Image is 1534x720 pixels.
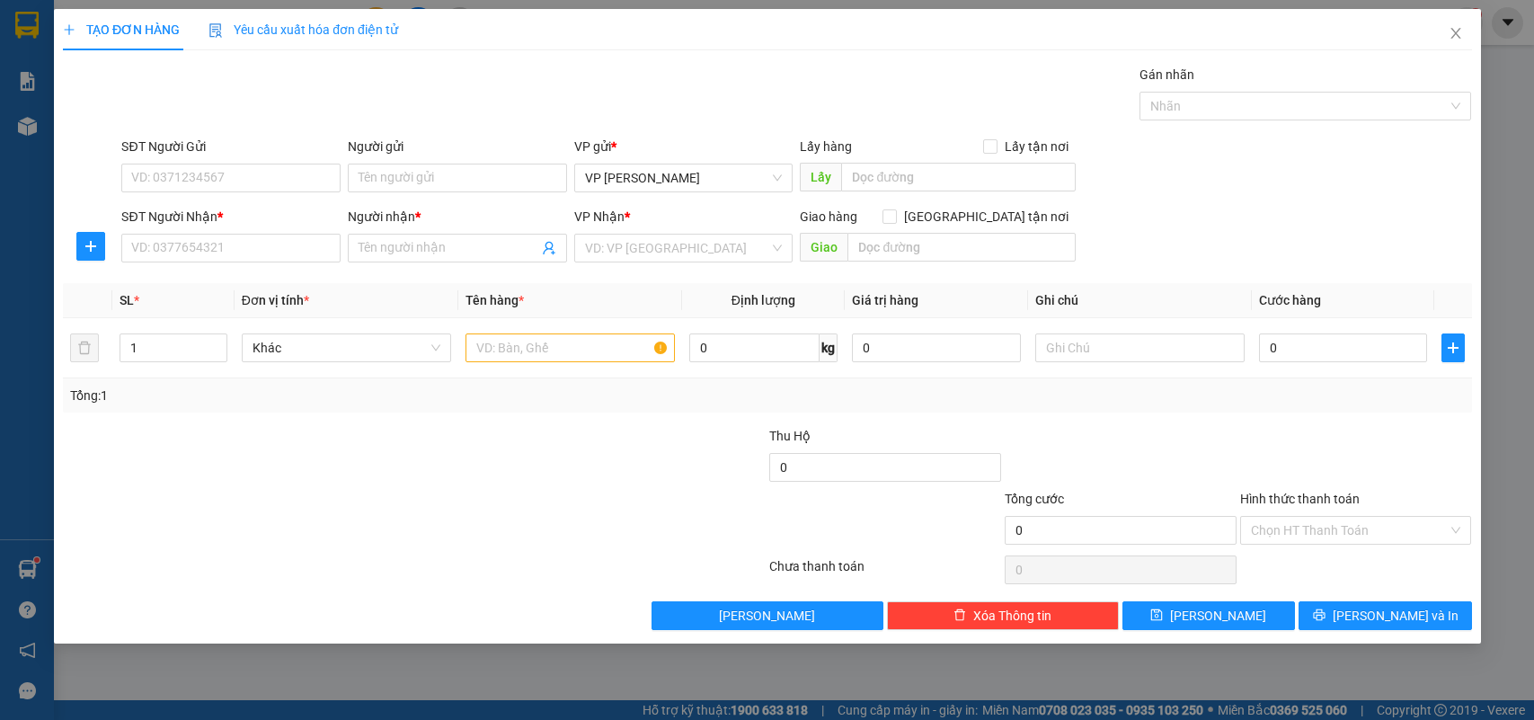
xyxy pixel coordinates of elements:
span: Lấy tận nơi [998,137,1076,156]
th: Ghi chú [1027,283,1251,318]
span: Lấy hàng [800,139,852,154]
span: Lấy [800,163,841,191]
label: Gán nhãn [1139,67,1194,82]
button: plus [1441,333,1464,362]
span: Cước hàng [1258,293,1320,307]
span: plus [76,239,103,253]
span: delete [953,609,966,623]
span: save [1150,609,1163,623]
div: Người nhận [348,207,567,227]
span: Tổng cước [1004,492,1063,506]
span: Giao [800,233,847,262]
div: Chưa thanh toán [767,556,1003,588]
span: [PERSON_NAME] [719,606,815,626]
input: VD: Bàn, Ghế [466,333,675,362]
span: VP Nhận [574,209,625,224]
span: [GEOGRAPHIC_DATA] tận nơi [897,207,1076,227]
div: VP gửi [574,137,794,156]
span: Định lượng [732,293,795,307]
span: close [1448,26,1462,40]
span: printer [1313,609,1326,623]
span: TẠO ĐƠN HÀNG [63,22,180,37]
span: Yêu cầu xuất hóa đơn điện tử [208,22,398,37]
span: Khác [253,334,440,361]
input: Dọc đường [847,233,1076,262]
span: Tên hàng [466,293,524,307]
span: [PERSON_NAME] [1170,606,1266,626]
input: 0 [852,333,1021,362]
span: Đơn vị tính [242,293,309,307]
button: [PERSON_NAME] [652,601,883,630]
span: VP Bạc Liêu [585,164,783,191]
input: Ghi Chú [1034,333,1244,362]
label: Hình thức thanh toán [1239,492,1359,506]
span: SL [120,293,134,307]
div: Tổng: 1 [70,386,593,405]
div: SĐT Người Gửi [121,137,341,156]
button: delete [70,333,99,362]
span: kg [820,333,838,362]
span: plus [1442,341,1463,355]
span: Giá trị hàng [852,293,918,307]
button: save[PERSON_NAME] [1122,601,1294,630]
div: Người gửi [348,137,567,156]
span: plus [63,23,75,36]
input: Dọc đường [841,163,1076,191]
span: user-add [542,241,556,255]
button: printer[PERSON_NAME] và In [1299,601,1471,630]
span: Thu Hộ [768,429,810,443]
button: Close [1430,9,1480,59]
span: [PERSON_NAME] và In [1333,606,1459,626]
button: plus [75,232,104,261]
img: icon [208,23,223,38]
span: Xóa Thông tin [973,606,1051,626]
button: deleteXóa Thông tin [886,601,1118,630]
span: Giao hàng [800,209,857,224]
div: SĐT Người Nhận [121,207,341,227]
